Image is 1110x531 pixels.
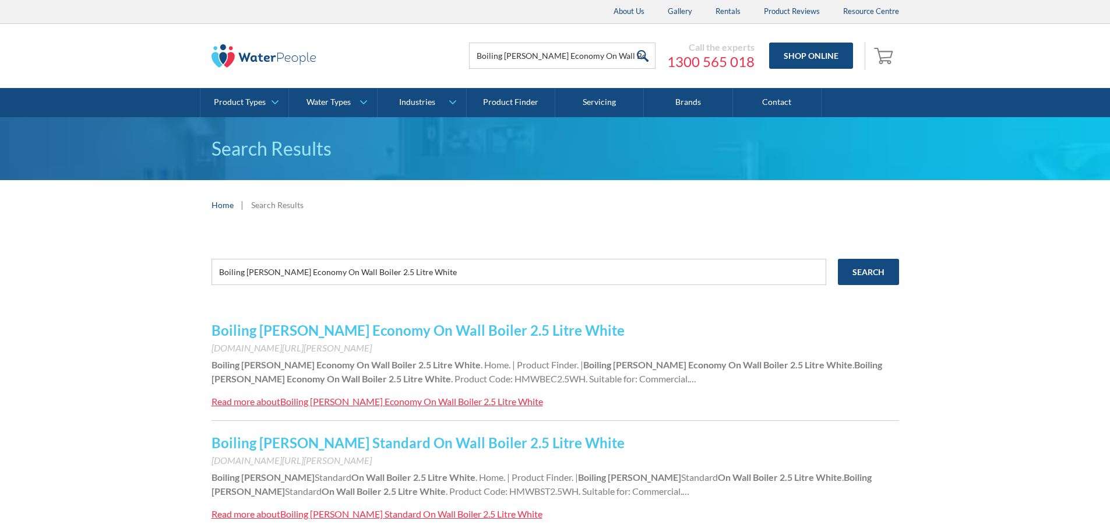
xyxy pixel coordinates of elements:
strong: Wall [341,373,360,384]
strong: White [816,472,842,483]
span: Standard [285,486,322,497]
strong: Boiling [212,472,239,483]
span: … [689,373,696,384]
strong: Boiling [212,359,239,370]
strong: Wall [732,472,751,483]
strong: [PERSON_NAME] [613,359,686,370]
div: Boiling [PERSON_NAME] Economy On Wall Boiler 2.5 Litre White [280,396,543,407]
div: [DOMAIN_NAME][URL][PERSON_NAME] [212,341,899,355]
strong: [PERSON_NAME] [241,472,315,483]
img: shopping cart [874,46,896,65]
strong: Litre [403,373,423,384]
strong: White [449,472,475,483]
strong: Boiler [357,486,382,497]
strong: Boiler [763,359,788,370]
strong: [PERSON_NAME] [212,373,285,384]
strong: Litre [433,359,453,370]
strong: Boiler [392,359,417,370]
strong: Boiler [362,373,387,384]
strong: Economy [287,373,325,384]
strong: Litre [794,472,814,483]
h1: Search Results [212,135,899,163]
strong: On [718,472,731,483]
strong: White [420,486,446,497]
input: Search [838,259,899,285]
strong: 2.5 [418,359,431,370]
span: . Product Code: HMWBEC2.5WH. Suitable for: Commercial. [451,373,689,384]
div: | [239,198,245,212]
strong: Wall [366,472,385,483]
a: 1300 565 018 [667,53,755,71]
a: Contact [733,88,822,117]
div: [DOMAIN_NAME][URL][PERSON_NAME] [212,453,899,467]
strong: 2.5 [383,486,396,497]
span: . [842,472,844,483]
div: Industries [399,97,435,107]
strong: Boiling [578,472,606,483]
strong: Economy [316,359,355,370]
input: Search products [469,43,656,69]
a: Boiling [PERSON_NAME] Standard On Wall Boiler 2.5 Litre White [212,434,625,451]
strong: Boiler [753,472,778,483]
span: . Home. | Product Finder. | [475,472,578,483]
img: The Water People [212,44,316,68]
a: Open cart [871,42,899,70]
strong: 2.5 [389,373,401,384]
a: Industries [378,88,466,117]
a: Water Types [289,88,377,117]
span: … [682,486,689,497]
div: Water Types [306,97,351,107]
strong: 2.5 [413,472,426,483]
strong: On [728,359,741,370]
strong: 2.5 [790,359,803,370]
strong: Boiling [583,359,611,370]
span: Standard [315,472,351,483]
strong: White [454,359,481,370]
strong: Economy [688,359,727,370]
strong: 2.5 [780,472,792,483]
a: Shop Online [769,43,853,69]
a: Boiling [PERSON_NAME] Economy On Wall Boiler 2.5 Litre White [212,322,625,339]
strong: Litre [805,359,824,370]
span: . [852,359,854,370]
strong: [PERSON_NAME] [212,486,285,497]
div: Call the experts [667,41,755,53]
span: . Home. | Product Finder. | [481,359,583,370]
div: Read more about [212,396,280,407]
strong: Litre [428,472,447,483]
strong: Boiling [844,472,872,483]
a: Read more aboutBoiling [PERSON_NAME] Standard On Wall Boiler 2.5 Litre White [212,507,542,521]
strong: On [322,486,334,497]
strong: Wall [336,486,355,497]
a: Servicing [555,88,644,117]
strong: On [357,359,369,370]
strong: Boiler [386,472,411,483]
div: Read more about [212,508,280,519]
strong: [PERSON_NAME] [608,472,681,483]
div: Search Results [251,199,304,211]
strong: On [327,373,340,384]
a: Home [212,199,234,211]
strong: Boiling [854,359,882,370]
strong: White [425,373,451,384]
a: Brands [644,88,732,117]
strong: White [826,359,852,370]
strong: Wall [743,359,762,370]
a: Product Types [200,88,288,117]
strong: Wall [371,359,390,370]
div: Boiling [PERSON_NAME] Standard On Wall Boiler 2.5 Litre White [280,508,542,519]
strong: On [351,472,364,483]
a: Read more aboutBoiling [PERSON_NAME] Economy On Wall Boiler 2.5 Litre White [212,395,543,409]
span: . Product Code: HMWBST2.5WH. Suitable for: Commercial. [446,486,682,497]
div: Product Types [214,97,266,107]
span: Standard [681,472,718,483]
input: e.g. chilled water cooler [212,259,826,285]
a: Product Finder [467,88,555,117]
strong: Litre [398,486,418,497]
strong: [PERSON_NAME] [241,359,315,370]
